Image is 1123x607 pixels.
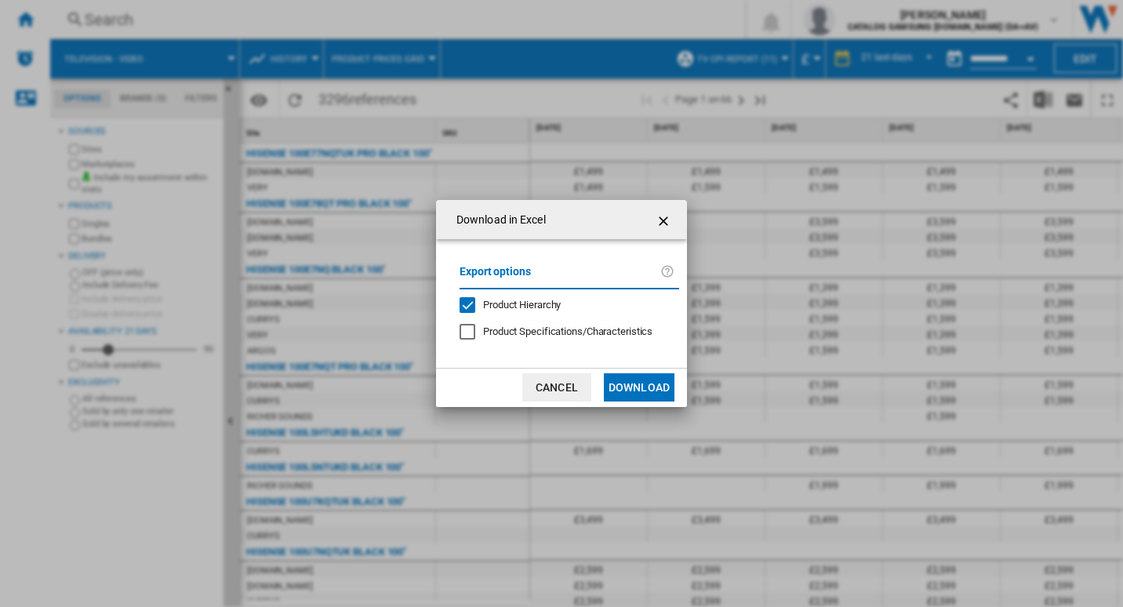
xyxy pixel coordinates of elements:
[460,263,660,292] label: Export options
[522,373,591,402] button: Cancel
[604,373,674,402] button: Download
[649,204,681,235] button: getI18NText('BUTTONS.CLOSE_DIALOG')
[656,212,674,231] ng-md-icon: getI18NText('BUTTONS.CLOSE_DIALOG')
[449,213,546,228] h4: Download in Excel
[483,325,652,337] span: Product Specifications/Characteristics
[483,325,652,339] div: Only applies to Category View
[460,297,667,312] md-checkbox: Product Hierarchy
[483,299,561,311] span: Product Hierarchy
